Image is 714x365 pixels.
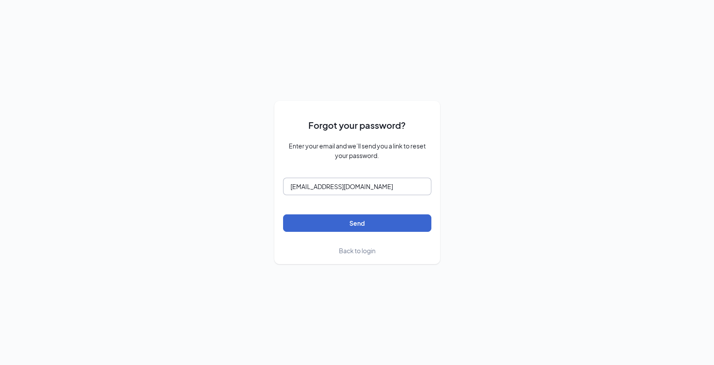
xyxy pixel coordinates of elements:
[283,178,431,195] input: Email
[283,214,431,232] button: Send
[339,246,376,255] a: Back to login
[283,141,431,160] span: Enter your email and we’ll send you a link to reset your password.
[308,118,406,132] span: Forgot your password?
[339,247,376,255] span: Back to login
